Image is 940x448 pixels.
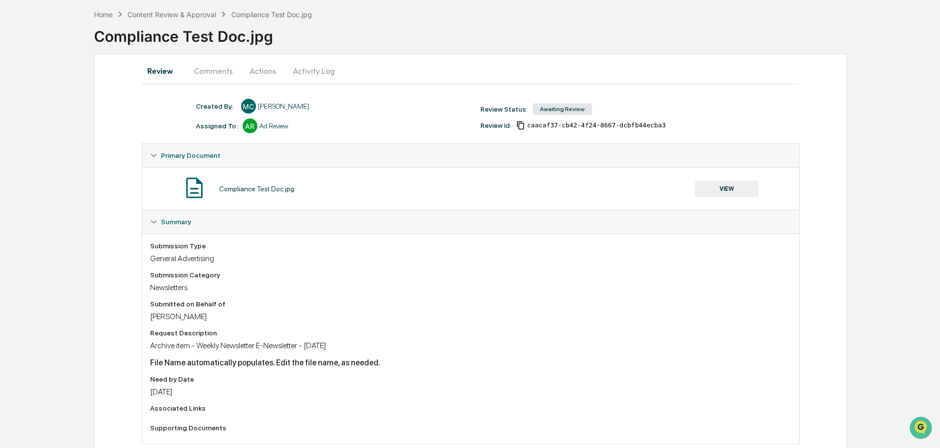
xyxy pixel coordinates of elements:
span: Primary Document [161,151,220,159]
div: Home [94,10,113,19]
button: Comments [186,59,241,83]
div: Assigned To: [196,122,238,130]
div: Newsletters [150,283,791,292]
div: [DATE] [150,387,791,396]
div: MC [241,99,256,114]
a: 🗄️Attestations [67,120,126,138]
div: Submitted on Behalf of [150,300,791,308]
div: We're available if you need us! [33,85,125,93]
div: AR [243,119,257,133]
div: [PERSON_NAME] [150,312,791,321]
div: Content Review & Approval [127,10,216,19]
div: Awaiting Review [533,103,592,115]
span: caacaf37-cb42-4f24-8667-dcbfb44ecba3 [527,121,666,129]
div: [PERSON_NAME] [258,102,309,110]
div: Need by Date [150,375,791,383]
div: 🖐️ [10,125,18,133]
p: How can we help? [10,21,179,36]
div: Associated Links [150,404,791,412]
button: Start new chat [167,78,179,90]
div: Submission Type [150,242,791,250]
div: General Advertising [150,254,791,263]
a: 🔎Data Lookup [6,139,66,156]
span: Data Lookup [20,143,62,152]
a: 🖐️Preclearance [6,120,67,138]
div: Compliance Test Doc.jpg [94,20,940,45]
img: 1746055101610-c473b297-6a78-478c-a979-82029cc54cd1 [10,75,28,93]
button: Activity Log [285,59,343,83]
div: Start new chat [33,75,161,85]
span: Pylon [98,167,119,174]
div: Review Status: [480,105,528,113]
button: VIEW [695,180,759,197]
div: Summary [142,234,799,444]
input: Clear [26,45,162,55]
div: Ad Review [259,122,288,130]
div: 🔎 [10,144,18,151]
div: Primary Document [142,144,799,167]
span: Summary [161,218,191,226]
div: Compliance Test Doc.jpg [219,185,294,193]
iframe: Open customer support [909,416,935,442]
div: 🗄️ [71,125,79,133]
span: Attestations [81,124,122,134]
a: Powered byPylon [69,166,119,174]
div: Created By: ‎ ‎ [196,102,236,110]
button: Actions [241,59,285,83]
button: Review [142,59,186,83]
div: Archive item - Weekly Newsletter E-Newsletter - [DATE] [150,341,791,350]
div: secondary tabs example [142,59,800,83]
div: Primary Document [142,167,799,209]
div: Supporting Documents [150,424,791,432]
div: Review Id: [480,121,511,129]
div: Summary [142,210,799,234]
img: Document Icon [182,176,207,200]
div: Compliance Test Doc.jpg [231,10,312,19]
span: Copy Id [516,121,525,130]
div: Request Description [150,329,791,337]
span: Preclearance [20,124,63,134]
div: File Name automatically populates. Edit the file name, as needed. [150,358,791,367]
div: Submission Category [150,271,791,279]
